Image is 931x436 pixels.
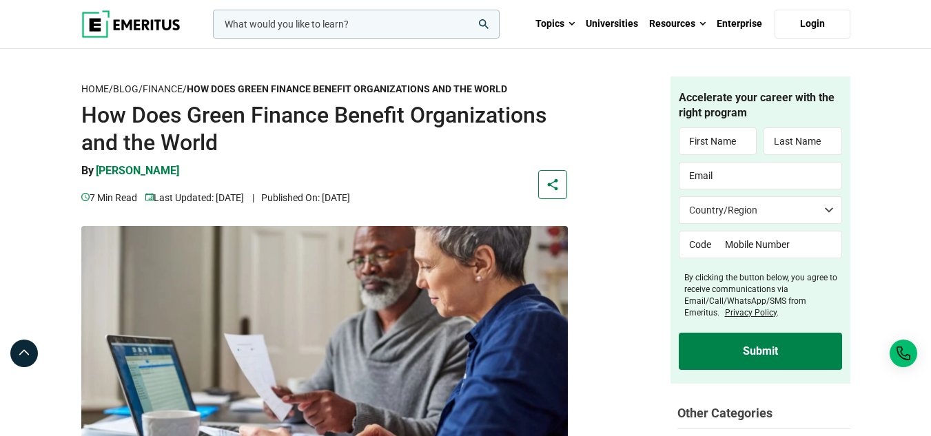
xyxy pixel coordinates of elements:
a: Privacy Policy [725,308,777,318]
input: woocommerce-product-search-field-0 [213,10,500,39]
p: 7 min read [81,190,137,205]
span: | [252,192,254,203]
input: Mobile Number [715,231,842,258]
img: video-views [81,193,90,201]
p: Published On: [DATE] [252,190,350,205]
p: Last Updated: [DATE] [145,190,244,205]
h2: Other Categories [677,404,850,422]
input: Last Name [764,127,842,155]
label: By clicking the button below, you agree to receive communications via Email/Call/WhatsApp/SMS fro... [684,272,842,318]
span: / / / [81,83,507,94]
a: [PERSON_NAME] [96,163,179,189]
h1: How Does Green Finance Benefit Organizations and the World [81,101,568,156]
input: Code [679,231,715,258]
input: Email [679,162,842,189]
a: Blog [113,83,139,95]
span: By [81,164,94,177]
a: Finance [143,83,183,95]
input: Submit [679,333,842,370]
img: video-views [145,193,154,201]
h4: Accelerate your career with the right program [679,90,842,121]
input: First Name [679,127,757,155]
select: Country [679,196,842,224]
a: Login [775,10,850,39]
p: [PERSON_NAME] [96,163,179,178]
strong: How Does Green Finance Benefit Organizations and the World [187,83,507,94]
a: Home [81,83,109,95]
